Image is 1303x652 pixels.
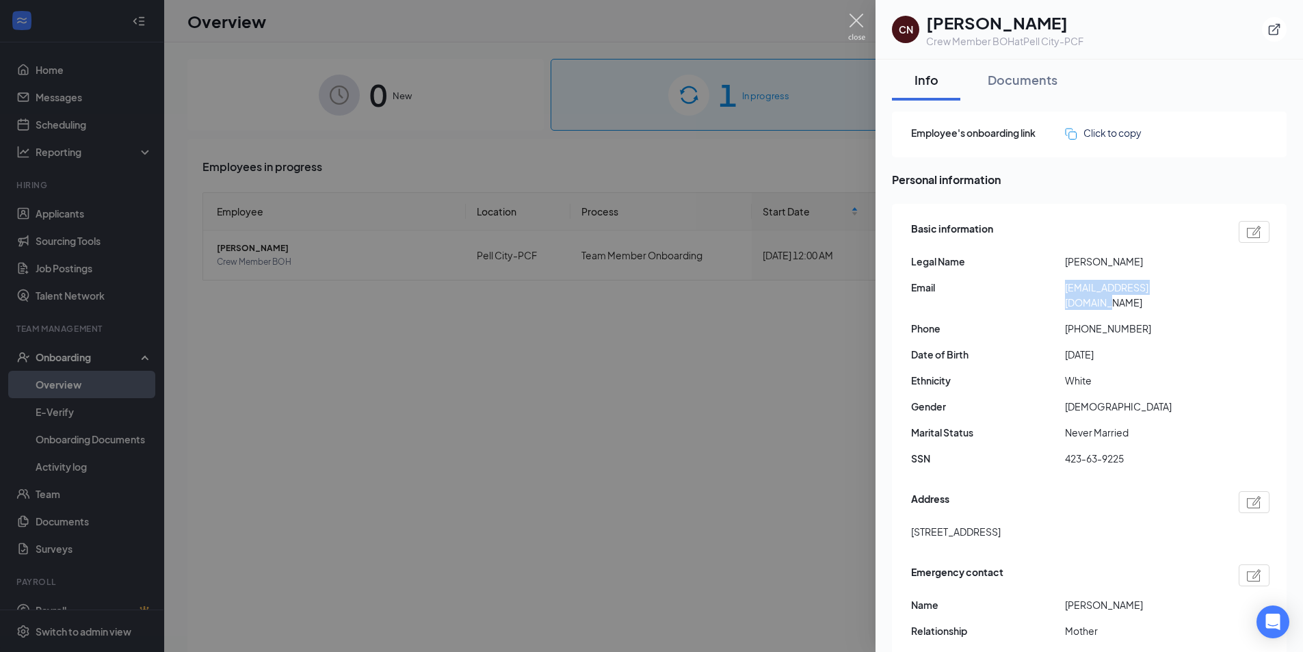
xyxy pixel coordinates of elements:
div: CN [899,23,913,36]
span: Never Married [1065,425,1219,440]
span: [PHONE_NUMBER] [1065,321,1219,336]
span: Employee's onboarding link [911,125,1065,140]
span: Legal Name [911,254,1065,269]
span: Phone [911,321,1065,336]
span: Personal information [892,171,1287,188]
span: [PERSON_NAME] [1065,597,1219,612]
div: Open Intercom Messenger [1256,605,1289,638]
span: White [1065,373,1219,388]
span: Basic information [911,221,993,243]
span: Mother [1065,623,1219,638]
svg: ExternalLink [1267,23,1281,36]
span: [STREET_ADDRESS] [911,524,1001,539]
span: [DATE] [1065,347,1219,362]
h1: [PERSON_NAME] [926,11,1083,34]
span: [EMAIL_ADDRESS][DOMAIN_NAME] [1065,280,1219,310]
div: Documents [988,71,1057,88]
div: Crew Member BOH at Pell City-PCF [926,34,1083,48]
span: [PERSON_NAME] [1065,254,1219,269]
img: click-to-copy.71757273a98fde459dfc.svg [1065,128,1077,140]
span: [DEMOGRAPHIC_DATA] [1065,399,1219,414]
span: Ethnicity [911,373,1065,388]
span: Gender [911,399,1065,414]
span: Name [911,597,1065,612]
span: SSN [911,451,1065,466]
div: Info [906,71,947,88]
span: Emergency contact [911,564,1003,586]
span: Email [911,280,1065,295]
span: 423-63-9225 [1065,451,1219,466]
span: Address [911,491,949,513]
span: Relationship [911,623,1065,638]
button: Click to copy [1065,125,1142,140]
button: ExternalLink [1262,17,1287,42]
span: Marital Status [911,425,1065,440]
span: Date of Birth [911,347,1065,362]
